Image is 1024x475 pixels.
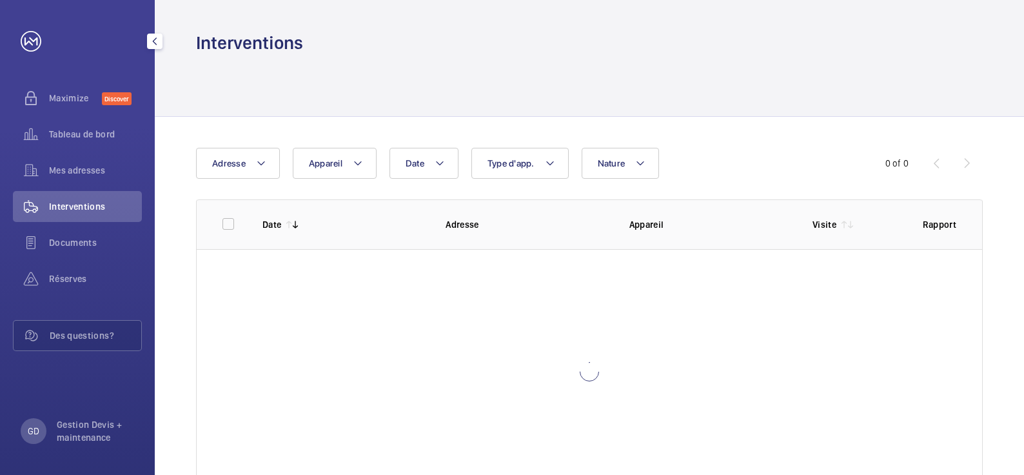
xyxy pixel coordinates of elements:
span: Appareil [309,158,342,168]
button: Date [389,148,458,179]
button: Type d'app. [471,148,569,179]
span: Interventions [49,200,142,213]
p: Visite [812,218,836,231]
button: Appareil [293,148,377,179]
p: Appareil [629,218,792,231]
span: Type d'app. [487,158,535,168]
span: Discover [102,92,132,105]
button: Adresse [196,148,280,179]
span: Nature [598,158,625,168]
span: Adresse [212,158,246,168]
span: Réserves [49,272,142,285]
p: Date [262,218,281,231]
div: 0 of 0 [885,157,909,170]
p: Gestion Devis + maintenance [57,418,134,444]
span: Mes adresses [49,164,142,177]
span: Tableau de bord [49,128,142,141]
p: Adresse [446,218,608,231]
span: Des questions? [50,329,141,342]
span: Maximize [49,92,102,105]
button: Nature [582,148,660,179]
p: GD [28,425,39,438]
p: Rapport [923,218,956,231]
span: Documents [49,236,142,249]
h1: Interventions [196,31,303,55]
span: Date [406,158,424,168]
